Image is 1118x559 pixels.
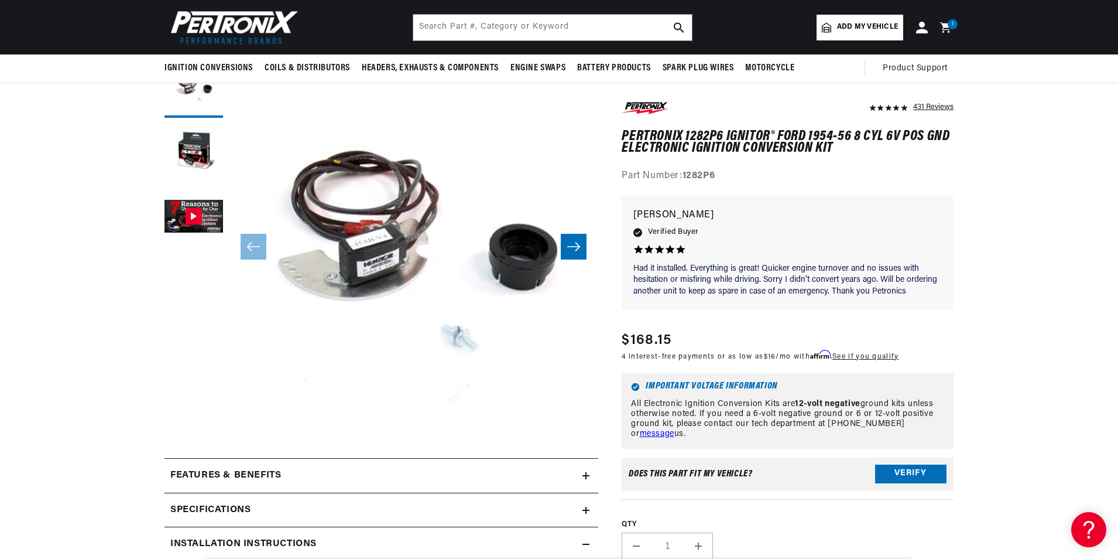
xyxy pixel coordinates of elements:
img: Pertronix [164,7,299,47]
div: 431 Reviews [913,100,954,114]
label: QTY [622,520,954,530]
span: Ignition Conversions [164,62,253,74]
strong: 12-volt negative [795,400,860,409]
button: Verify [875,465,946,483]
span: Battery Products [577,62,651,74]
input: Search Part #, Category or Keyword [413,15,692,40]
span: Headers, Exhausts & Components [362,62,499,74]
span: Add my vehicle [837,22,898,33]
span: Verified Buyer [648,226,698,239]
media-gallery: Gallery Viewer [164,59,598,435]
a: message [640,430,674,438]
p: All Electronic Ignition Conversion Kits are ground kits unless otherwise noted. If you need a 6-v... [631,400,944,439]
summary: Coils & Distributors [259,54,356,82]
p: 4 interest-free payments or as low as /mo with . [622,351,898,362]
summary: Motorcycle [739,54,800,82]
summary: Spark Plug Wires [657,54,740,82]
button: Slide left [241,234,266,260]
button: Load image 1 in gallery view [164,59,223,118]
h2: Specifications [170,503,251,518]
summary: Battery Products [571,54,657,82]
summary: Engine Swaps [505,54,571,82]
h6: Important Voltage Information [631,383,944,392]
button: search button [666,15,692,40]
summary: Specifications [164,493,598,527]
div: Does This part fit My vehicle? [629,469,752,479]
button: Slide right [561,234,587,260]
p: [PERSON_NAME] [633,207,942,224]
h2: Features & Benefits [170,468,281,483]
span: $168.15 [622,330,671,351]
span: Spark Plug Wires [663,62,734,74]
h1: PerTronix 1282P6 Ignitor® Ford 1954-56 8 cyl 6v Pos Gnd Electronic Ignition Conversion Kit [622,131,954,155]
summary: Features & Benefits [164,459,598,493]
summary: Product Support [883,54,954,83]
h2: Installation instructions [170,537,317,552]
a: Add my vehicle [817,15,903,40]
summary: Ignition Conversions [164,54,259,82]
span: Motorcycle [745,62,794,74]
p: Had it installed. Everything is great! Quicker engine turnover and no issues with hesitation or m... [633,263,942,298]
span: Product Support [883,62,948,75]
summary: Headers, Exhausts & Components [356,54,505,82]
span: Affirm [810,350,831,359]
span: 1 [952,19,954,29]
strong: 1282P6 [683,172,715,181]
span: Coils & Distributors [265,62,350,74]
div: Part Number: [622,169,954,185]
a: See if you qualify - Learn more about Affirm Financing (opens in modal) [832,353,898,360]
span: Engine Swaps [510,62,565,74]
button: Load image 2 in gallery view [164,124,223,182]
span: $16 [764,353,776,360]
